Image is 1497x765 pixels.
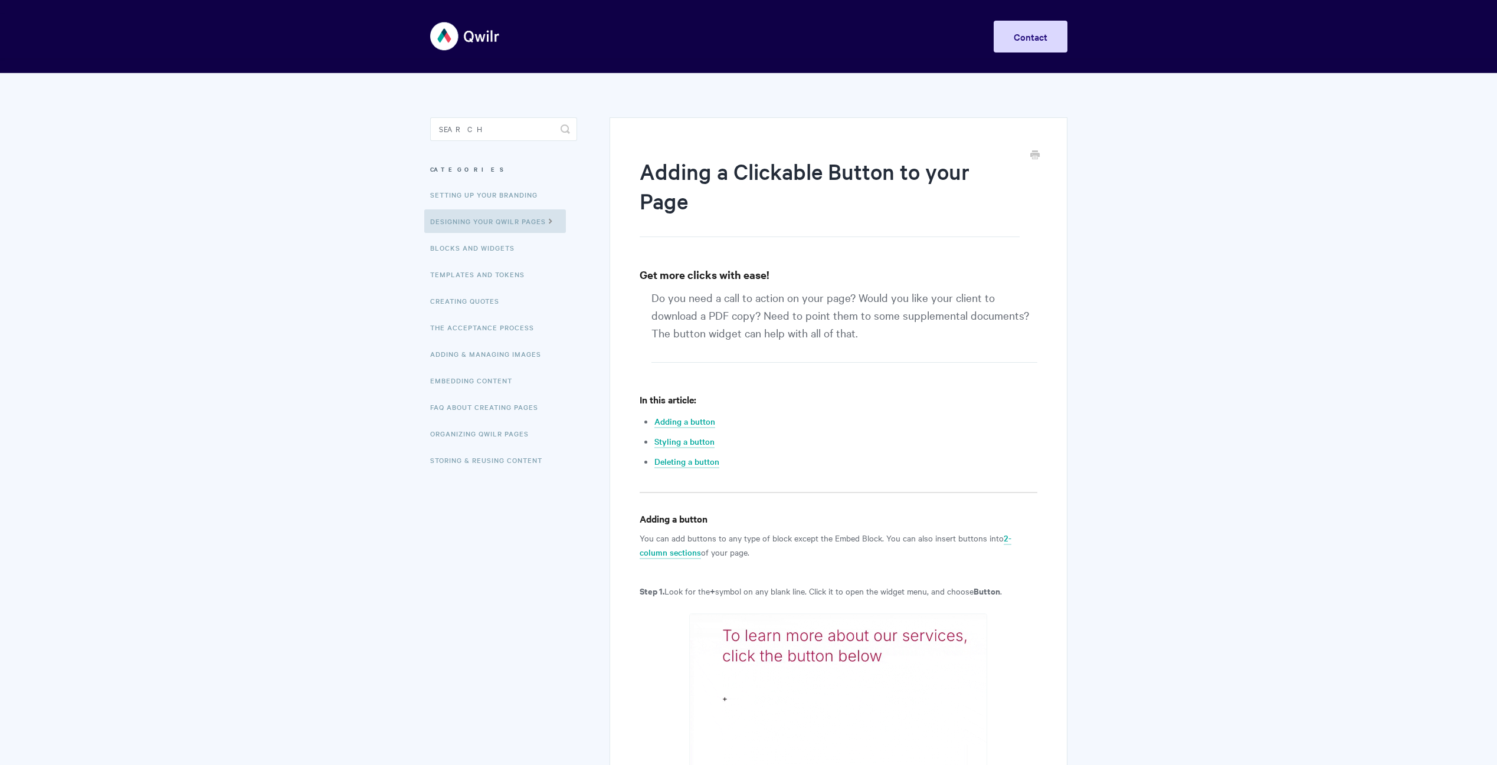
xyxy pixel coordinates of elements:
[430,289,508,313] a: Creating Quotes
[640,584,1037,598] p: Look for the symbol on any blank line. Click it to open the widget menu, and choose .
[430,422,538,445] a: Organizing Qwilr Pages
[430,395,547,419] a: FAQ About Creating Pages
[640,393,696,406] strong: In this article:
[654,435,715,448] a: Styling a button
[424,209,566,233] a: Designing Your Qwilr Pages
[640,511,1037,526] h4: Adding a button
[640,267,1037,283] h3: Get more clicks with ease!
[430,342,550,366] a: Adding & Managing Images
[430,117,577,141] input: Search
[640,156,1019,237] h1: Adding a Clickable Button to your Page
[430,262,533,286] a: Templates and Tokens
[430,159,577,180] h3: Categories
[994,21,1067,52] a: Contact
[430,14,500,58] img: Qwilr Help Center
[640,585,664,597] b: Step 1.
[430,316,543,339] a: The Acceptance Process
[430,369,521,392] a: Embedding Content
[1030,149,1040,162] a: Print this Article
[640,531,1037,559] p: You can add buttons to any type of block except the Embed Block. You can also insert buttons into...
[430,183,546,206] a: Setting up your Branding
[654,415,715,428] a: Adding a button
[974,585,1000,597] strong: Button
[430,448,551,472] a: Storing & Reusing Content
[430,236,523,260] a: Blocks and Widgets
[710,585,715,597] strong: +
[654,455,719,468] a: Deleting a button
[651,288,1037,363] p: Do you need a call to action on your page? Would you like your client to download a PDF copy? Nee...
